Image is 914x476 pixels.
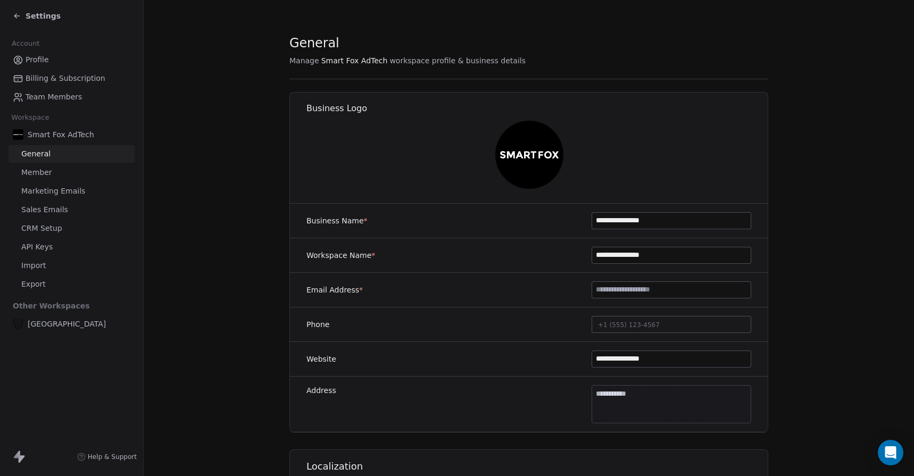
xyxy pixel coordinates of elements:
[306,285,363,295] label: Email Address
[26,91,82,103] span: Team Members
[28,319,106,329] span: [GEOGRAPHIC_DATA]
[13,11,61,21] a: Settings
[306,319,329,330] label: Phone
[28,129,94,140] span: Smart Fox AdTech
[389,55,526,66] span: workspace profile & business details
[878,440,903,465] div: Open Intercom Messenger
[306,250,375,261] label: Workspace Name
[26,11,61,21] span: Settings
[21,241,53,253] span: API Keys
[9,257,135,274] a: Import
[9,51,135,69] a: Profile
[592,316,751,333] button: +1 (555) 123-4567
[598,321,660,329] span: +1 (555) 123-4567
[9,70,135,87] a: Billing & Subscription
[306,385,336,396] label: Address
[7,36,44,52] span: Account
[13,319,23,329] img: Logo_Bellefontaine_Black.png
[9,275,135,293] a: Export
[9,220,135,237] a: CRM Setup
[9,201,135,219] a: Sales Emails
[9,145,135,163] a: General
[21,279,46,290] span: Export
[9,297,94,314] span: Other Workspaces
[289,35,339,51] span: General
[88,453,137,461] span: Help & Support
[9,238,135,256] a: API Keys
[13,129,23,140] img: Logo%20500x500%20%20px.jpeg
[495,121,563,189] img: Logo%20500x500%20%20px.jpeg
[26,54,49,65] span: Profile
[21,186,85,197] span: Marketing Emails
[9,182,135,200] a: Marketing Emails
[21,260,46,271] span: Import
[21,148,51,160] span: General
[7,110,54,126] span: Workspace
[306,354,336,364] label: Website
[21,223,62,234] span: CRM Setup
[306,103,769,114] h1: Business Logo
[321,55,388,66] span: Smart Fox AdTech
[289,55,319,66] span: Manage
[26,73,105,84] span: Billing & Subscription
[21,204,68,215] span: Sales Emails
[306,215,368,226] label: Business Name
[9,88,135,106] a: Team Members
[77,453,137,461] a: Help & Support
[9,164,135,181] a: Member
[21,167,52,178] span: Member
[306,460,769,473] h1: Localization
